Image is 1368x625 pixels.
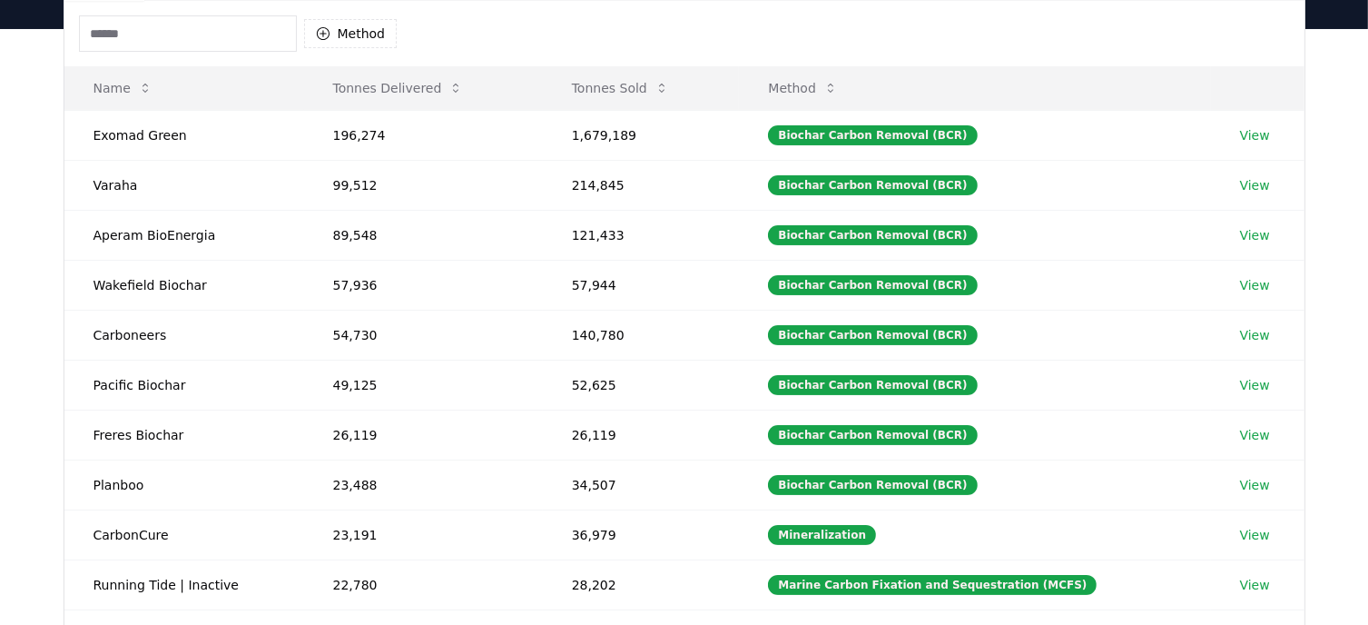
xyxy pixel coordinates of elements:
td: Freres Biochar [64,410,304,460]
a: View [1240,476,1270,494]
div: Biochar Carbon Removal (BCR) [768,225,977,245]
td: 57,944 [543,260,740,310]
td: 34,507 [543,460,740,510]
td: 214,845 [543,160,740,210]
td: 99,512 [304,160,543,210]
div: Biochar Carbon Removal (BCR) [768,125,977,145]
a: View [1240,226,1270,244]
div: Biochar Carbon Removal (BCR) [768,425,977,445]
button: Method [304,19,398,48]
a: View [1240,276,1270,294]
td: Carboneers [64,310,304,360]
td: 22,780 [304,560,543,610]
button: Method [753,70,852,106]
div: Mineralization [768,525,876,545]
div: Biochar Carbon Removal (BCR) [768,375,977,395]
td: Pacific Biochar [64,360,304,410]
td: 57,936 [304,260,543,310]
td: 36,979 [543,510,740,560]
td: 196,274 [304,110,543,160]
td: 140,780 [543,310,740,360]
a: View [1240,526,1270,544]
div: Biochar Carbon Removal (BCR) [768,475,977,495]
td: 52,625 [543,360,740,410]
a: View [1240,326,1270,344]
td: Planboo [64,460,304,510]
td: Aperam BioEnergia [64,210,304,260]
td: 1,679,189 [543,110,740,160]
div: Biochar Carbon Removal (BCR) [768,325,977,345]
td: 89,548 [304,210,543,260]
a: View [1240,426,1270,444]
a: View [1240,376,1270,394]
td: 23,488 [304,460,543,510]
div: Biochar Carbon Removal (BCR) [768,275,977,295]
td: Exomad Green [64,110,304,160]
td: 26,119 [543,410,740,460]
td: CarbonCure [64,510,304,560]
td: 49,125 [304,360,543,410]
a: View [1240,576,1270,594]
a: View [1240,176,1270,194]
td: 23,191 [304,510,543,560]
td: 26,119 [304,410,543,460]
button: Name [79,70,167,106]
td: 54,730 [304,310,543,360]
td: Running Tide | Inactive [64,560,304,610]
td: 28,202 [543,560,740,610]
td: Varaha [64,160,304,210]
button: Tonnes Sold [557,70,684,106]
div: Biochar Carbon Removal (BCR) [768,175,977,195]
td: Wakefield Biochar [64,260,304,310]
td: 121,433 [543,210,740,260]
div: Marine Carbon Fixation and Sequestration (MCFS) [768,575,1097,595]
button: Tonnes Delivered [319,70,478,106]
a: View [1240,126,1270,144]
